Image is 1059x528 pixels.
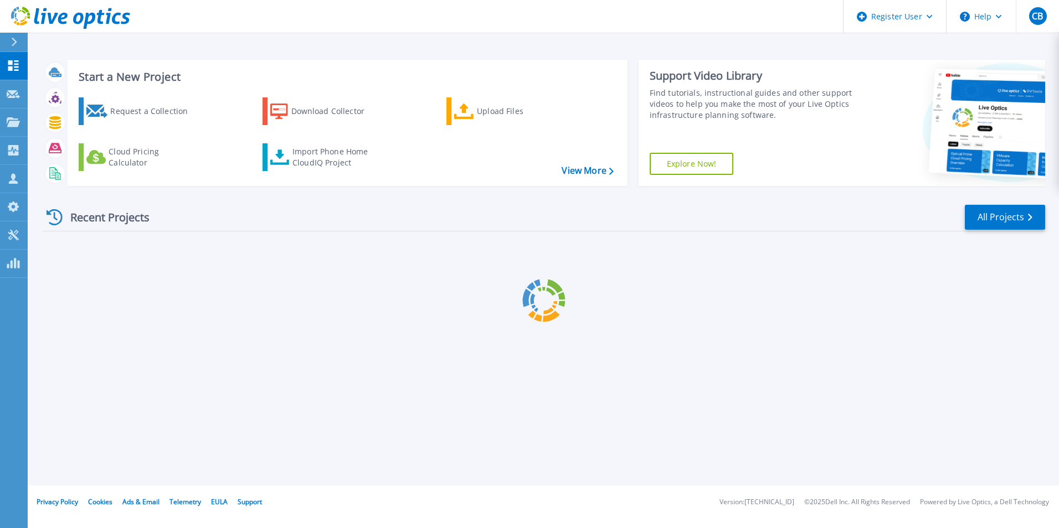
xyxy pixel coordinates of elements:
div: Cloud Pricing Calculator [109,146,197,168]
li: © 2025 Dell Inc. All Rights Reserved [804,499,910,506]
div: Download Collector [291,100,380,122]
a: Cookies [88,497,112,506]
a: Upload Files [446,97,570,125]
div: Support Video Library [650,69,857,83]
a: Ads & Email [122,497,160,506]
div: Recent Projects [43,204,164,231]
span: CB [1032,12,1043,20]
div: Upload Files [477,100,566,122]
a: Cloud Pricing Calculator [79,143,202,171]
h3: Start a New Project [79,71,613,83]
a: View More [562,165,613,176]
div: Find tutorials, instructional guides and other support videos to help you make the most of your L... [650,87,857,121]
div: Import Phone Home CloudIQ Project [292,146,379,168]
li: Powered by Live Optics, a Dell Technology [920,499,1049,506]
a: All Projects [965,205,1045,230]
div: Request a Collection [110,100,199,122]
a: Telemetry [169,497,201,506]
a: Privacy Policy [37,497,78,506]
a: Request a Collection [79,97,202,125]
a: EULA [211,497,228,506]
a: Explore Now! [650,153,734,175]
a: Download Collector [263,97,386,125]
li: Version: [TECHNICAL_ID] [719,499,794,506]
a: Support [238,497,262,506]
